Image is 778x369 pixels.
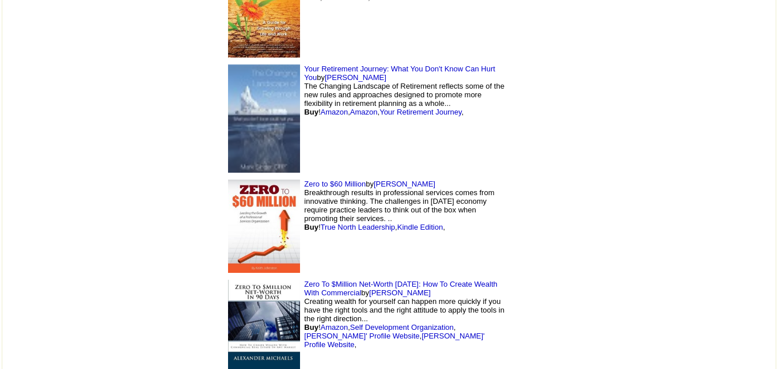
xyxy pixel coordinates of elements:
[350,108,378,116] a: Amazon
[321,108,348,116] a: Amazon
[228,180,300,273] img: 67135.jpg
[304,73,504,116] font: by The Changing Landscape of Retirement reflects some of the new rules and approaches designed to...
[304,332,484,349] a: [PERSON_NAME]' Profile Website
[304,180,366,188] a: Zero to $60 Million
[516,192,562,261] img: shim.gif
[573,329,576,332] img: shim.gif
[573,7,576,10] img: shim.gif
[304,332,419,340] a: [PERSON_NAME]' Profile Website
[325,73,386,82] a: [PERSON_NAME]
[321,223,396,231] a: True North Leadership
[516,84,562,153] img: shim.gif
[228,64,300,173] img: 51023.jpg
[516,291,562,360] img: shim.gif
[304,108,318,116] b: Buy
[304,223,318,231] b: Buy
[304,323,318,332] b: Buy
[397,223,443,231] a: Kindle Edition
[304,280,497,297] a: Zero To $Million Net-Worth [DATE]: How To Create Wealth With Commercial
[350,323,454,332] a: Self Development Organization
[573,230,576,233] img: shim.gif
[304,288,504,349] font: by Creating wealth for yourself can happen more quickly if you have the right tools and the right...
[304,64,495,82] a: Your Retirement Journey: What You Don't Know Can Hurt You
[369,288,431,297] a: [PERSON_NAME]
[573,123,576,125] img: shim.gif
[379,108,461,116] a: Your Retirement Journey
[321,323,348,332] a: Amazon
[304,180,494,231] font: by Breakthrough results in professional services comes from innovative thinking. The challenges i...
[374,180,435,188] a: [PERSON_NAME]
